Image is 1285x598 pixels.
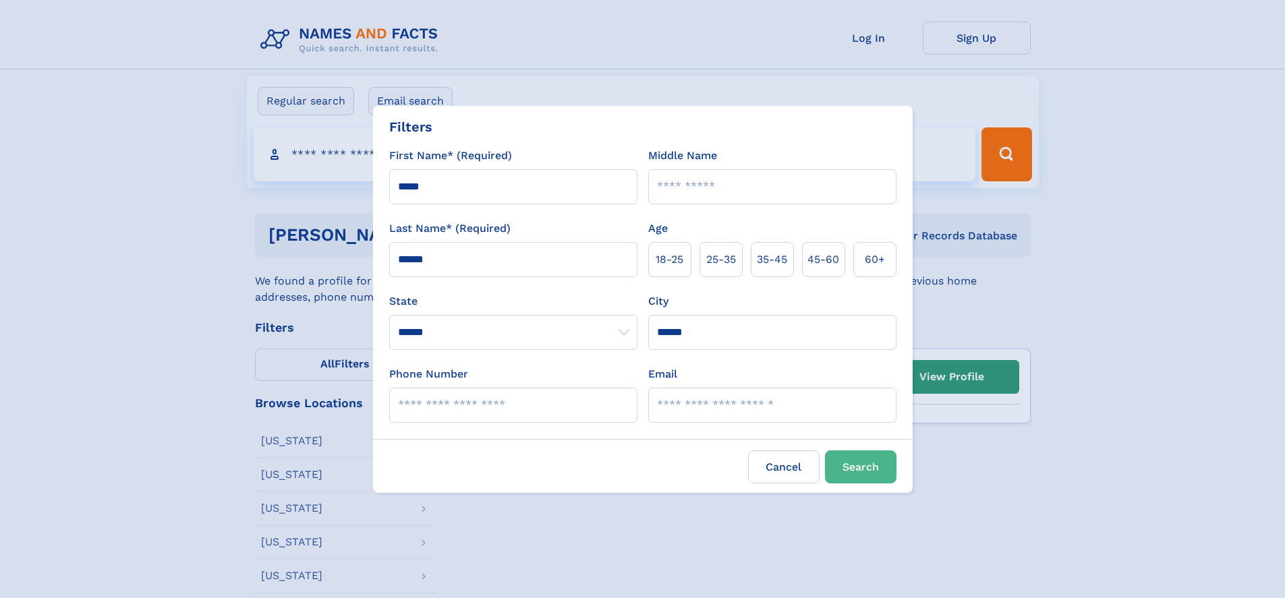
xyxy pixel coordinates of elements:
[389,220,511,237] label: Last Name* (Required)
[648,366,677,382] label: Email
[389,293,637,309] label: State
[748,450,820,483] label: Cancel
[825,450,896,483] button: Search
[389,366,468,382] label: Phone Number
[757,251,787,268] span: 35‑45
[389,148,512,164] label: First Name* (Required)
[648,148,717,164] label: Middle Name
[865,251,885,268] span: 60+
[648,220,668,237] label: Age
[807,251,839,268] span: 45‑60
[389,117,432,137] div: Filters
[706,251,736,268] span: 25‑35
[648,293,668,309] label: City
[656,251,683,268] span: 18‑25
